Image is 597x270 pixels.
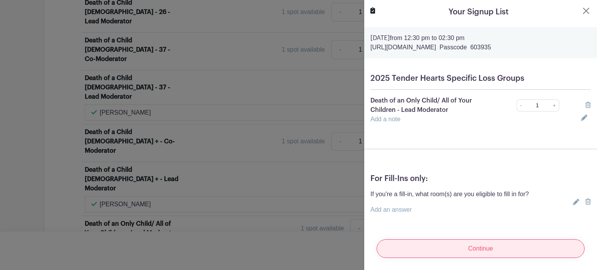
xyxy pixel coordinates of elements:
p: from 12:30 pm to 02:30 pm [370,33,591,43]
p: [URL][DOMAIN_NAME] Passcode 603935 [370,43,591,52]
a: + [550,99,559,111]
button: Close [581,6,591,16]
p: If you're a fill-in, what room(s) are you eligible to fill in for? [370,190,529,199]
h5: 2025 Tender Hearts Specific Loss Groups [370,74,591,83]
p: Death of an Only Child/ All of Your Children - Lead Moderator [370,96,495,115]
input: Continue [377,239,585,258]
a: - [517,99,525,111]
h5: Your Signup List [449,6,508,18]
a: Add a note [370,116,400,122]
h5: For Fill-Ins only: [370,174,591,183]
strong: [DATE] [370,35,390,41]
a: Add an answer [370,206,412,213]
